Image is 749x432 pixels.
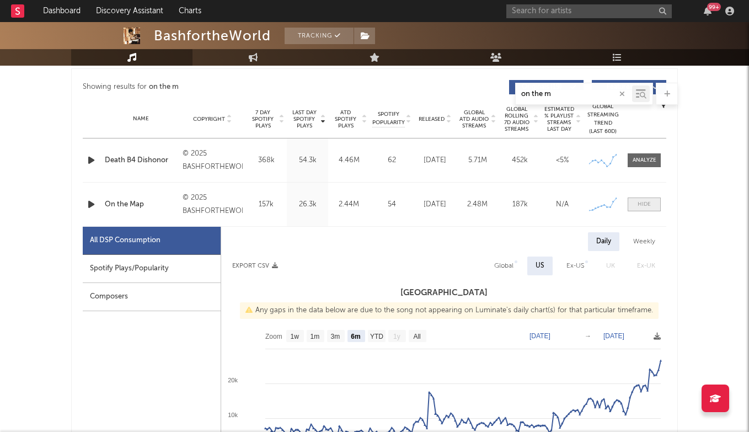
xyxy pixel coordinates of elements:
[83,80,374,94] div: Showing results for
[228,412,238,418] text: 10k
[331,333,340,340] text: 3m
[183,147,243,174] div: © 2025 BASHFORTHEWORLDLLC
[501,106,532,132] span: Global Rolling 7D Audio Streams
[221,286,666,300] h3: [GEOGRAPHIC_DATA]
[592,80,666,94] button: Features(1)
[544,199,581,210] div: N/A
[459,199,496,210] div: 2.48M
[248,155,284,166] div: 368k
[566,259,584,273] div: Ex-US
[544,155,581,166] div: <5%
[516,90,632,99] input: Search by song name or URL
[501,199,538,210] div: 187k
[83,283,221,311] div: Composers
[248,109,277,129] span: 7 Day Spotify Plays
[311,333,320,340] text: 1m
[588,232,619,251] div: Daily
[232,263,278,269] button: Export CSV
[228,377,238,383] text: 20k
[240,302,659,319] div: Any gaps in the data below are due to the song not appearing on Luminate's daily chart(s) for tha...
[459,155,496,166] div: 5.71M
[149,81,179,94] div: on the m
[544,106,574,132] span: Estimated % Playlist Streams Last Day
[285,28,354,44] button: Tracking
[529,332,550,340] text: [DATE]
[416,199,453,210] div: [DATE]
[494,259,513,273] div: Global
[290,155,325,166] div: 54.3k
[509,80,584,94] button: Originals(19)
[290,109,319,129] span: Last Day Spotify Plays
[603,332,624,340] text: [DATE]
[586,103,619,136] div: Global Streaming Trend (Last 60D)
[331,155,367,166] div: 4.46M
[83,227,221,255] div: All DSP Consumption
[704,7,711,15] button: 99+
[290,199,325,210] div: 26.3k
[105,199,177,210] a: On the Map
[419,116,445,122] span: Released
[585,332,591,340] text: →
[90,234,160,247] div: All DSP Consumption
[413,333,420,340] text: All
[506,4,672,18] input: Search for artists
[105,115,177,123] div: Name
[265,333,282,340] text: Zoom
[536,259,544,273] div: US
[331,199,367,210] div: 2.44M
[707,3,721,11] div: 99 +
[291,333,299,340] text: 1w
[154,28,271,44] div: BashfortheWorld
[83,255,221,283] div: Spotify Plays/Popularity
[625,232,664,251] div: Weekly
[105,155,177,166] a: Death B4 Dishonor
[331,109,360,129] span: ATD Spotify Plays
[393,333,400,340] text: 1y
[416,155,453,166] div: [DATE]
[370,333,383,340] text: YTD
[501,155,538,166] div: 452k
[351,333,360,340] text: 6m
[372,155,411,166] div: 62
[459,109,489,129] span: Global ATD Audio Streams
[183,191,243,218] div: © 2025 BASHFORTHEWORLDLLC
[248,199,284,210] div: 157k
[372,110,405,127] span: Spotify Popularity
[372,199,411,210] div: 54
[193,116,225,122] span: Copyright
